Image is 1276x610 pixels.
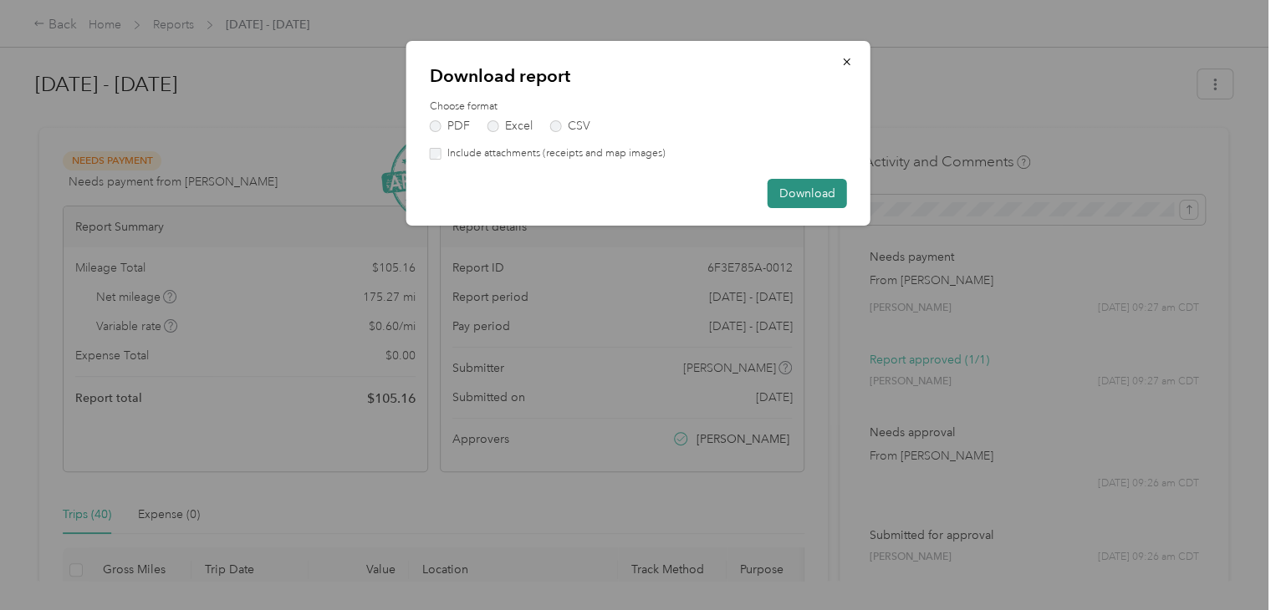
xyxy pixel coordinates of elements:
[430,120,470,132] label: PDF
[768,179,847,208] button: Download
[550,120,590,132] label: CSV
[1182,516,1276,610] iframe: Everlance-gr Chat Button Frame
[430,99,847,114] label: Choose format
[430,64,847,88] p: Download report
[441,146,666,161] label: Include attachments (receipts and map images)
[487,120,533,132] label: Excel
